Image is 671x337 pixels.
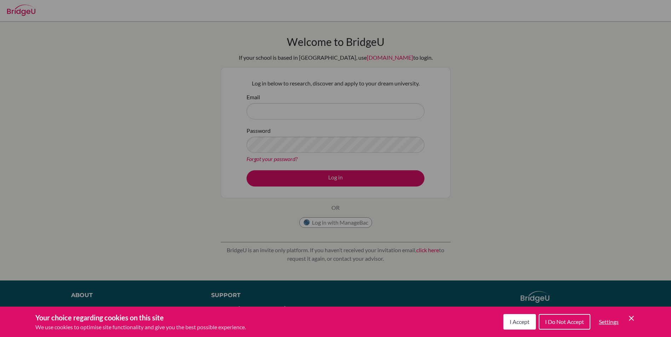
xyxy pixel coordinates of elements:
button: Save and close [627,314,636,323]
p: We use cookies to optimise site functionality and give you the best possible experience. [35,323,246,331]
span: Settings [599,318,619,325]
button: Settings [593,315,624,329]
button: I Do Not Accept [539,314,590,330]
button: I Accept [503,314,536,330]
span: I Do Not Accept [545,318,584,325]
span: I Accept [510,318,530,325]
h3: Your choice regarding cookies on this site [35,312,246,323]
